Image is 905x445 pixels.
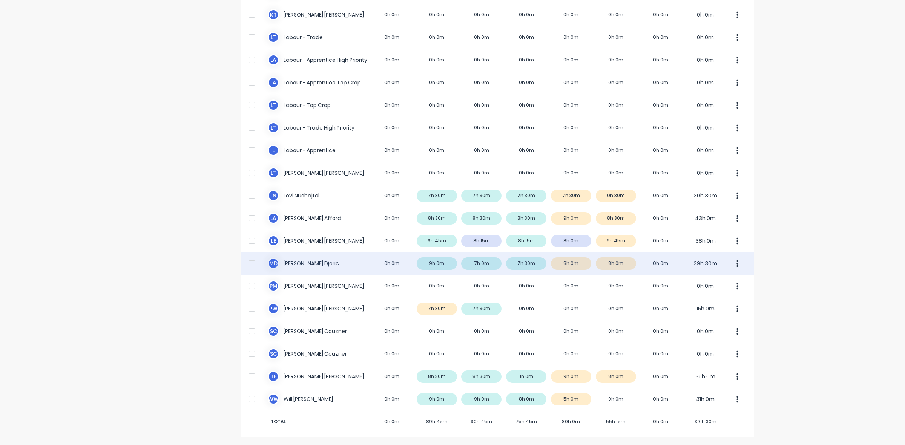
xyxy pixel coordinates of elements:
[594,418,638,425] span: 55h 15m
[459,418,504,425] span: 90h 45m
[683,418,728,425] span: 391h 30m
[370,418,414,425] span: 0h 0m
[268,418,370,425] span: TOTAL
[504,418,549,425] span: 75h 45m
[414,418,459,425] span: 89h 45m
[549,418,594,425] span: 80h 0m
[638,418,683,425] span: 0h 0m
